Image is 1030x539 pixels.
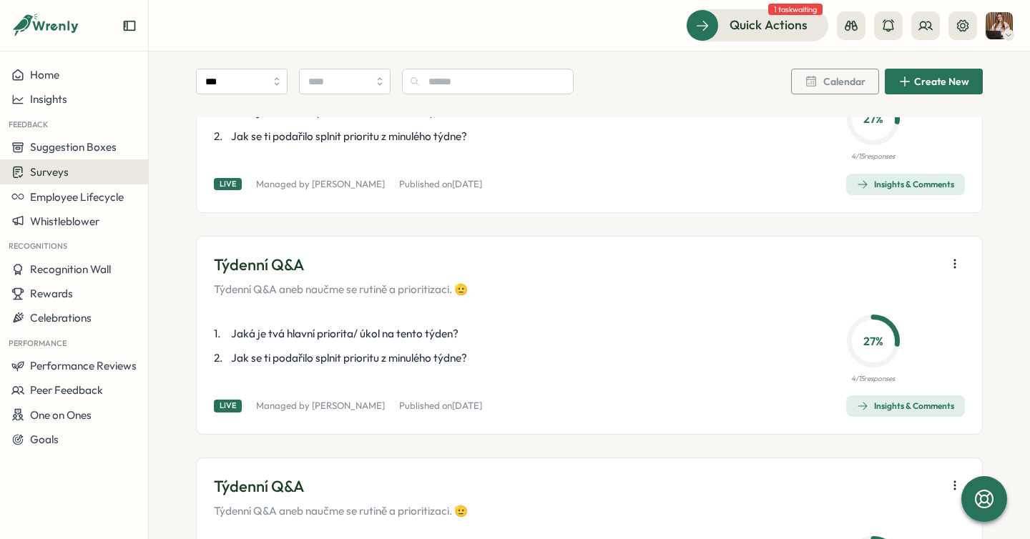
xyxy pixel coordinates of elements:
button: Insights & Comments [846,174,965,195]
p: Managed by [256,400,385,412]
span: Surveys [30,165,69,179]
span: 1 task waiting [768,4,823,15]
span: Jaká je tvá hlavní priorita/ úkol na tento týden? [231,326,458,342]
a: [PERSON_NAME] [312,178,385,189]
span: Goals [30,432,59,446]
span: 2 . [214,129,228,144]
span: Create New [914,76,969,86]
span: Whistleblower [30,214,99,228]
span: [DATE] [452,178,482,189]
span: 2 . [214,350,228,366]
span: Home [30,68,59,81]
a: [PERSON_NAME] [312,400,385,411]
span: Celebrations [30,311,92,325]
span: One on Ones [30,408,92,422]
button: Quick Actions [686,9,828,41]
button: Expand sidebar [122,19,137,33]
p: Published on [399,178,482,191]
p: Týdenní Q&A aneb naučme se rutině a prioritizaci. 🫡 [214,503,468,519]
button: Insights & Comments [846,395,965,417]
p: Týdenní Q&A [214,475,468,498]
span: Peer Feedback [30,383,103,397]
div: Insights & Comments [857,179,954,190]
p: 27 % [851,332,896,350]
div: Live [214,400,242,412]
span: Calendar [823,76,865,86]
span: Suggestion Boxes [30,140,117,154]
img: Natalie Halfarova [986,12,1013,39]
p: 4 / 15 responses [851,151,895,162]
p: 27 % [851,110,896,128]
button: Create New [885,69,983,94]
span: Rewards [30,287,73,300]
span: Jak se ti podařilo splnit prioritu z minulého týdne? [231,129,467,144]
span: Employee Lifecycle [30,190,124,204]
span: Insights [30,92,67,106]
span: Jak se ti podařilo splnit prioritu z minulého týdne? [231,350,467,366]
div: Insights & Comments [857,400,954,412]
p: Published on [399,400,482,412]
button: Calendar [791,69,879,94]
div: Live [214,178,242,190]
span: Performance Reviews [30,359,137,372]
p: Managed by [256,178,385,191]
span: 1 . [214,326,228,342]
p: 4 / 15 responses [851,373,895,385]
span: Recognition Wall [30,262,111,276]
p: Týdenní Q&A aneb naučme se rutině a prioritizaci. 🫡 [214,282,468,297]
span: Quick Actions [730,16,808,34]
p: Týdenní Q&A [214,254,468,276]
span: [DATE] [452,400,482,411]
